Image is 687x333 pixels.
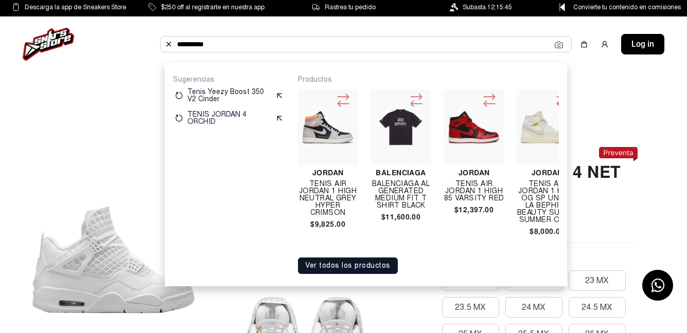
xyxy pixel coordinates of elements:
[442,297,499,318] button: 23.5 MX
[375,101,427,154] img: BALENCIAGA AL GENERATED MEDIUM FIT T SHIRT BLACK
[448,110,500,144] img: Tenis Air Jordan 1 High 85 Varsity Red
[521,111,573,143] img: TENIS AIR JORDAN 1 HIGH OG SP UNION LA BEPHIES BEAUTY SUPPLY SUMMER OF 96
[601,40,609,48] img: user
[517,169,577,176] h4: Jordan
[371,213,431,220] h4: $11,600.00
[444,169,504,176] h4: Jordan
[580,40,588,48] img: shopping
[297,220,358,228] h4: $9,825.00
[444,206,504,213] h4: $12,397.00
[298,75,559,84] p: Productos
[517,180,577,224] h4: TENIS AIR JORDAN 1 HIGH OG SP UNION LA BEPHIES BEAUTY SUPPLY SUMMER OF 96
[25,2,126,13] span: Descarga la app de Sneakers Store
[275,114,284,122] img: suggest.svg
[573,2,681,13] span: Convierte tu contenido en comisiones
[325,2,376,13] span: Rastrea tu pedido
[175,114,183,122] img: restart.svg
[517,228,577,235] h4: $8,000.00
[444,180,504,202] h4: Tenis Air Jordan 1 High 85 Varsity Red
[302,101,354,154] img: Tenis Air Jordan 1 High Neutral Grey Hyper Crimson
[463,2,512,13] span: Subasta 12:15:45
[555,41,563,49] img: Cámara
[187,88,271,103] p: Tenis Yeezy Boost 350 V2 Cinder
[505,297,562,318] button: 24 MX
[187,111,271,125] p: TENIS JORDAN 4 ORCHID
[165,40,173,48] img: Buscar
[275,91,284,100] img: suggest.svg
[371,180,431,209] h4: BALENCIAGA AL GENERATED MEDIUM FIT T SHIRT BLACK
[569,270,626,291] button: 23 MX
[161,2,265,13] span: $250 off al registrarte en nuestra app
[556,3,569,11] img: Control Point Icon
[631,38,654,50] span: Log in
[297,169,358,176] h4: Jordan
[297,180,358,216] h4: Tenis Air Jordan 1 High Neutral Grey Hyper Crimson
[173,75,286,84] p: Sugerencias
[23,28,74,61] img: logo
[569,297,626,318] button: 24.5 MX
[298,257,398,274] button: Ver todos los productos
[371,169,431,176] h4: Balenciaga
[175,91,183,100] img: restart.svg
